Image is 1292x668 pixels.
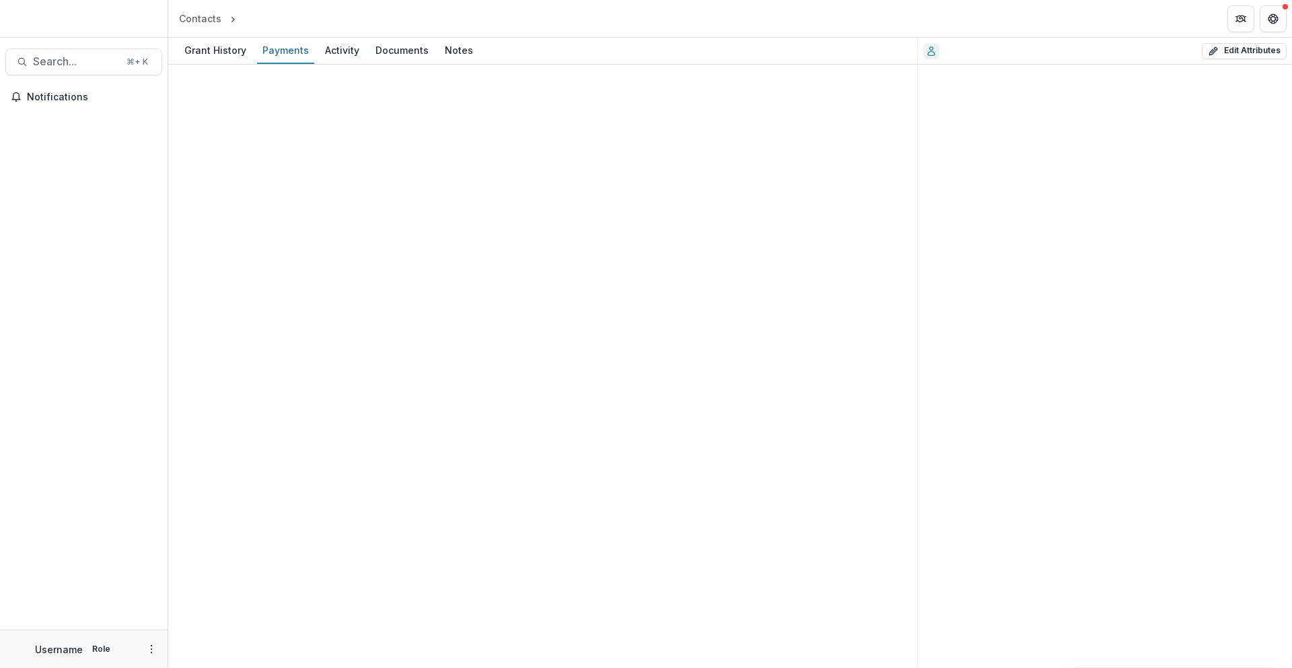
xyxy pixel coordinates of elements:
div: Notes [439,40,478,60]
p: Role [88,643,114,655]
a: Documents [370,38,434,64]
span: Notifications [27,92,157,103]
button: Partners [1227,5,1254,32]
div: Payments [257,40,314,60]
a: Payments [257,38,314,64]
div: Documents [370,40,434,60]
a: Contacts [174,9,227,28]
a: Activity [320,38,365,64]
p: Username [35,642,83,657]
nav: breadcrumb [174,9,296,28]
div: Activity [320,40,365,60]
button: Get Help [1260,5,1287,32]
button: More [143,641,159,657]
div: Grant History [179,40,252,60]
button: Notifications [5,86,162,108]
span: Search... [33,55,118,68]
button: Edit Attributes [1202,43,1287,59]
a: Notes [439,38,478,64]
a: Grant History [179,38,252,64]
div: Contacts [179,11,221,26]
button: Search... [5,48,162,75]
div: ⌘ + K [124,55,151,69]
